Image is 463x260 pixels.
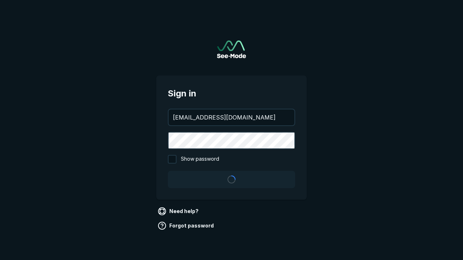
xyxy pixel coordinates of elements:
span: Sign in [168,87,295,100]
input: your@email.com [169,109,294,125]
a: Need help? [156,205,201,217]
span: Show password [181,155,219,164]
img: See-Mode Logo [217,40,246,58]
a: Forgot password [156,220,217,231]
a: Go to sign in [217,40,246,58]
